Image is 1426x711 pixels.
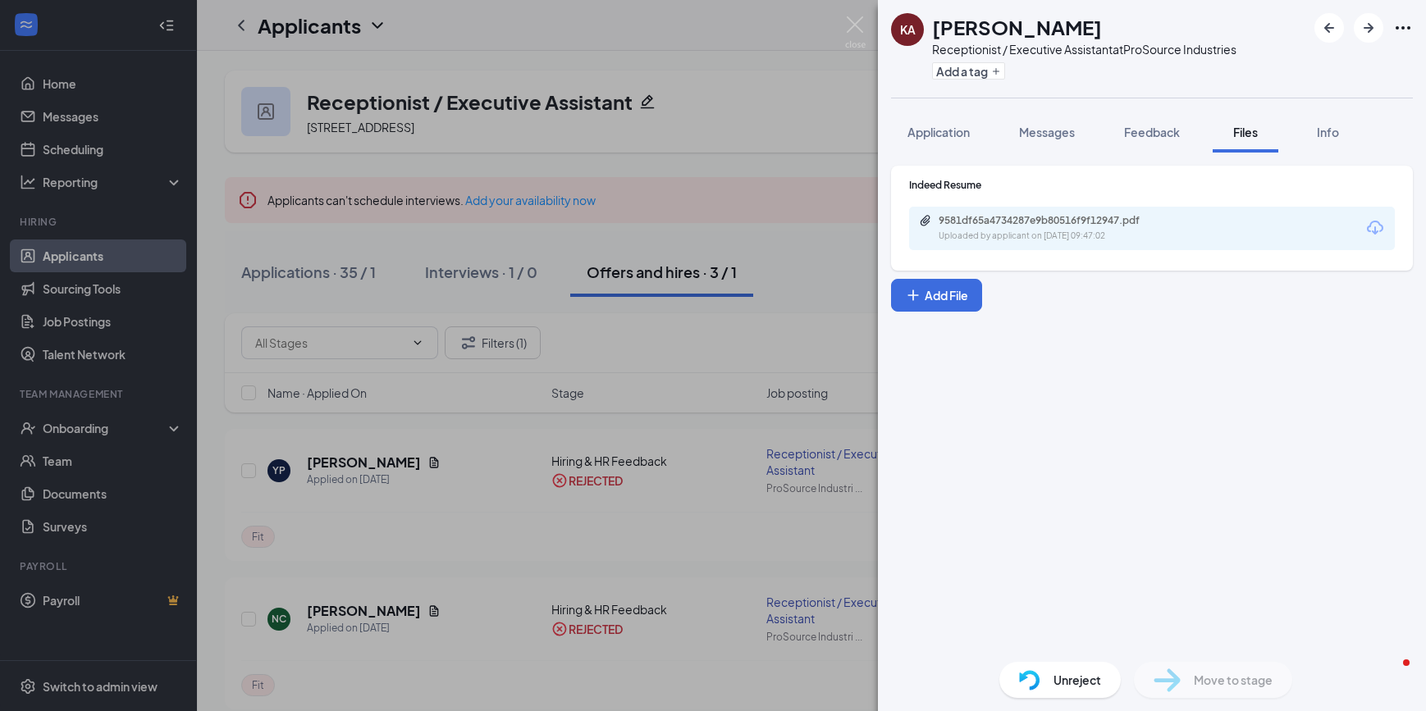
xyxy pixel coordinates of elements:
[1314,13,1344,43] button: ArrowLeftNew
[900,21,916,38] div: KA
[932,41,1236,57] div: Receptionist / Executive Assistant at ProSource Industries
[939,214,1168,227] div: 9581df65a4734287e9b80516f9f12947.pdf
[939,230,1185,243] div: Uploaded by applicant on [DATE] 09:47:02
[1019,125,1075,139] span: Messages
[1194,671,1273,689] span: Move to stage
[1365,218,1385,238] svg: Download
[1393,18,1413,38] svg: Ellipses
[1054,671,1101,689] span: Unreject
[891,279,982,312] button: Add FilePlus
[1233,125,1258,139] span: Files
[1319,18,1339,38] svg: ArrowLeftNew
[932,13,1102,41] h1: [PERSON_NAME]
[1359,18,1378,38] svg: ArrowRight
[1124,125,1180,139] span: Feedback
[905,287,921,303] svg: Plus
[907,125,970,139] span: Application
[919,214,932,227] svg: Paperclip
[1317,125,1339,139] span: Info
[1370,655,1410,695] iframe: Intercom live chat
[909,178,1395,192] div: Indeed Resume
[991,66,1001,76] svg: Plus
[1354,13,1383,43] button: ArrowRight
[919,214,1185,243] a: Paperclip9581df65a4734287e9b80516f9f12947.pdfUploaded by applicant on [DATE] 09:47:02
[932,62,1005,80] button: PlusAdd a tag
